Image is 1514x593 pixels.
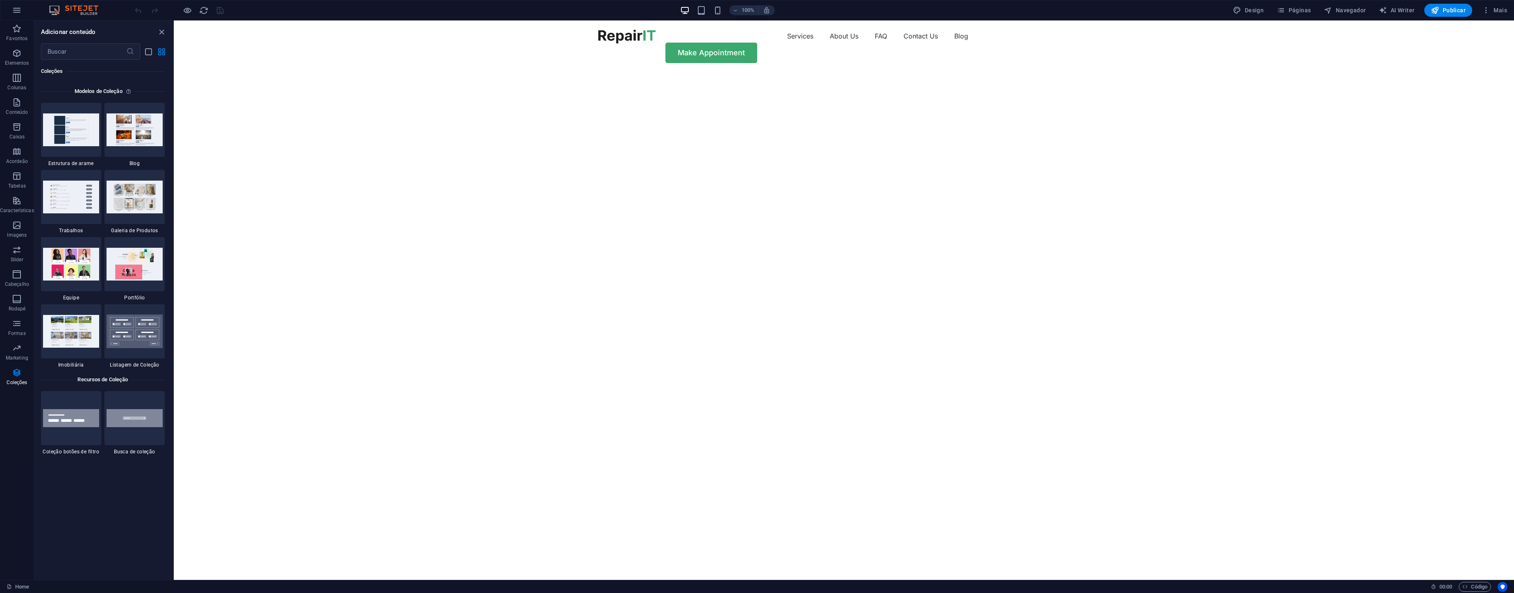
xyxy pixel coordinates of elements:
button: Design [1230,4,1267,17]
p: Caixas [9,134,25,140]
p: Marketing [6,355,28,361]
img: collections-filter.svg [43,409,99,427]
span: Portfólio [104,294,165,301]
img: jobs_extension.jpg [43,181,99,213]
span: Design [1233,6,1264,14]
img: real_estate_extension.jpg [43,315,99,348]
h6: Tempo de sessão [1431,582,1453,592]
p: Imagens [7,232,27,238]
span: Código [1462,582,1487,592]
i: Cada modelo - exceto a listagem de Coleções - vem com um design pré-configurado e uma coleção com... [126,86,134,96]
button: 100% [729,5,758,15]
span: Busca de coleção [104,448,165,455]
div: Imobiliária [41,304,101,368]
div: Trabalhos [41,170,101,234]
div: Equipe [41,237,101,301]
p: Colunas [7,84,26,91]
img: team_extension.jpg [43,248,99,281]
h6: Adicionar conteúdo [41,27,96,37]
img: collections-search-bar.svg [107,409,163,427]
span: 00 00 [1439,582,1452,592]
button: Mais [1479,4,1510,17]
img: wireframe_extension.jpg [43,113,99,146]
span: Listagem de Coleção [104,362,165,368]
div: Portfólio [104,237,165,301]
p: Slider [11,256,23,263]
button: Código [1459,582,1491,592]
p: Conteúdo [6,109,28,115]
span: Páginas [1277,6,1311,14]
h6: Coleções [41,66,165,76]
span: Galeria de Produtos [104,227,165,234]
span: Publicar [1431,6,1466,14]
button: close panel [157,27,166,37]
span: Coleção botões de filtro [41,448,101,455]
div: Listagem de Coleção [104,304,165,368]
a: Clique para cancelar a seleção. Clique duas vezes para abrir as Páginas [7,582,29,592]
img: blog_extension.jpg [107,113,163,146]
div: Blog [104,103,165,167]
button: Publicar [1424,4,1472,17]
img: Editor Logo [47,5,109,15]
input: Buscar [41,43,126,60]
span: Blog [104,160,165,167]
button: reload [199,5,209,15]
p: Elementos [5,60,29,66]
button: Páginas [1273,4,1314,17]
p: Formas [8,330,26,337]
button: grid-view [157,47,166,57]
span: Mais [1482,6,1507,14]
span: Estrutura de arame [41,160,101,167]
div: Estrutura de arame [41,103,101,167]
button: Navegador [1321,4,1369,17]
p: Cabeçalho [5,281,29,287]
p: Coleções [7,379,27,386]
img: portfolio_extension.jpg [107,248,163,281]
p: Tabelas [8,183,26,189]
span: Trabalhos [41,227,101,234]
h6: 100% [742,5,755,15]
span: Equipe [41,294,101,301]
button: list-view [143,47,153,57]
img: collectionscontainer1.svg [107,315,163,349]
span: AI Writer [1379,6,1414,14]
h6: Modelos de Coleção [71,86,126,96]
button: AI Writer [1376,4,1418,17]
i: Ao redimensionar, ajusta automaticamente o nível de zoom para caber no dispositivo escolhido. [763,7,770,14]
div: Design (Ctrl+Alt+Y) [1230,4,1267,17]
h6: Recursos de Coleção [74,375,131,385]
div: Coleção botões de filtro [41,391,101,455]
span: Imobiliária [41,362,101,368]
p: Favoritos [6,35,27,42]
span: Navegador [1324,6,1366,14]
div: Galeria de Produtos [104,170,165,234]
p: Acordeão [6,158,28,165]
img: product_gallery_extension.jpg [107,181,163,213]
button: Usercentrics [1498,582,1507,592]
div: Busca de coleção [104,391,165,455]
p: Rodapé [9,306,26,312]
span: : [1445,584,1446,590]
